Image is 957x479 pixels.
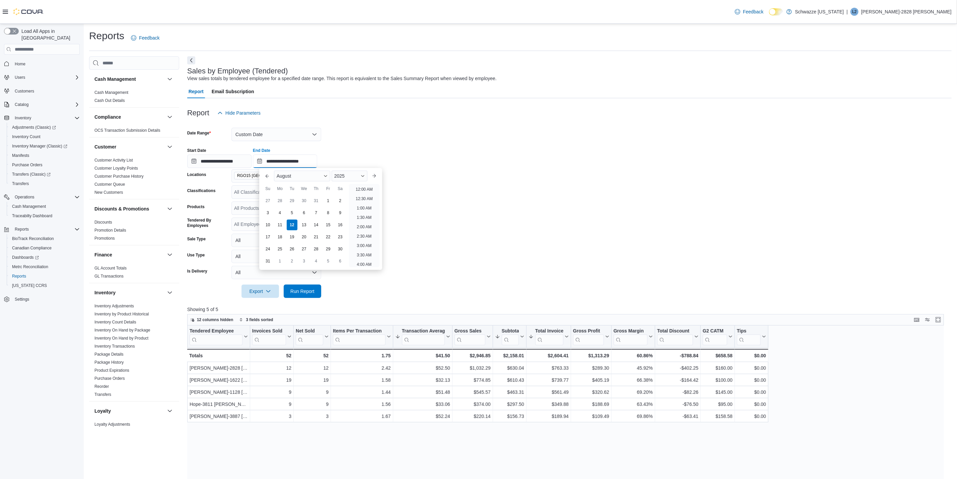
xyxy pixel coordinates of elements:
[277,173,291,179] span: August
[15,115,31,121] span: Inventory
[7,272,82,281] button: Reports
[354,242,374,250] li: 3:00 AM
[924,316,932,324] button: Display options
[7,253,82,262] a: Dashboards
[15,61,25,67] span: Home
[7,281,82,290] button: [US_STATE] CCRS
[190,328,248,345] button: Tendered Employee
[15,102,28,107] span: Catalog
[12,162,43,168] span: Purchase Orders
[94,251,164,258] button: Finance
[246,285,275,298] span: Export
[354,204,374,212] li: 1:00 AM
[12,204,46,209] span: Cash Management
[225,110,261,116] span: Hide Parameters
[12,236,54,241] span: BioTrack Reconciliation
[9,170,53,178] a: Transfers (Classic)
[242,285,279,298] button: Export
[395,328,450,345] button: Transaction Average
[189,85,204,98] span: Report
[263,232,273,242] div: day-17
[9,202,49,211] a: Cash Management
[353,185,375,193] li: 12:00 AM
[187,172,206,177] label: Locations
[861,8,952,16] p: [PERSON_NAME]-2828 [PERSON_NAME]
[187,148,206,153] label: Start Date
[529,328,569,345] button: Total Invoiced
[7,243,82,253] button: Canadian Compliance
[296,328,323,345] div: Net Sold
[299,220,310,230] div: day-13
[12,295,80,303] span: Settings
[252,328,291,345] button: Invoices Sold
[94,408,164,414] button: Loyalty
[94,408,111,414] h3: Loyalty
[231,266,321,279] button: All
[274,171,330,181] div: Button. Open the month selector. August is currently selected.
[94,274,124,279] a: GL Transactions
[333,328,386,335] div: Items Per Transaction
[299,256,310,266] div: day-3
[263,207,273,218] div: day-3
[402,328,445,345] div: Transaction Average
[7,211,82,221] button: Traceabilty Dashboard
[94,352,124,357] a: Package Details
[795,8,844,16] p: Schwazze [US_STATE]
[335,220,346,230] div: day-16
[94,336,148,341] a: Inventory On Hand by Product
[349,184,380,267] ul: Time
[94,76,164,82] button: Cash Management
[12,143,67,149] span: Inventory Manager (Classic)
[94,182,125,187] a: Customer Queue
[263,244,273,254] div: day-24
[166,251,174,259] button: Finance
[353,195,375,203] li: 12:30 AM
[231,250,321,263] button: All
[94,158,133,163] a: Customer Activity List
[275,207,285,218] div: day-4
[12,213,52,219] span: Traceabilty Dashboard
[231,234,321,247] button: All
[12,193,80,201] span: Operations
[9,170,80,178] span: Transfers (Classic)
[12,114,34,122] button: Inventory
[7,160,82,170] button: Purchase Orders
[9,272,80,280] span: Reports
[94,128,160,133] span: OCS Transaction Submission Details
[850,8,859,16] div: Lizzette-2828 Marquez
[703,328,733,345] button: G2 CATM
[12,172,51,177] span: Transfers (Classic)
[311,220,322,230] div: day-14
[94,143,164,150] button: Customer
[737,328,761,345] div: Tips
[12,114,80,122] span: Inventory
[9,152,32,160] a: Manifests
[94,236,115,241] a: Promotions
[737,328,761,335] div: Tips
[187,236,206,242] label: Sale Type
[9,235,80,243] span: BioTrack Reconciliation
[94,360,124,365] a: Package History
[94,174,144,179] a: Customer Purchase History
[253,155,317,168] input: Press the down key to enter a popover containing a calendar. Press the escape key to close the po...
[335,195,346,206] div: day-2
[89,126,179,137] div: Compliance
[13,8,44,15] img: Cova
[237,172,289,179] span: RGO15 [GEOGRAPHIC_DATA]
[323,207,334,218] div: day-8
[354,260,374,268] li: 4:00 AM
[323,195,334,206] div: day-1
[852,8,857,16] span: L2
[94,251,112,258] h3: Finance
[94,114,164,120] button: Compliance
[9,212,80,220] span: Traceabilty Dashboard
[253,148,270,153] label: End Date
[166,113,174,121] button: Compliance
[188,316,236,324] button: 12 columns hidden
[657,328,698,345] button: Total Discount
[9,235,57,243] a: BioTrack Reconciliation
[323,256,334,266] div: day-5
[19,28,80,41] span: Load All Apps in [GEOGRAPHIC_DATA]
[9,133,43,141] a: Inventory Count
[12,181,29,186] span: Transfers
